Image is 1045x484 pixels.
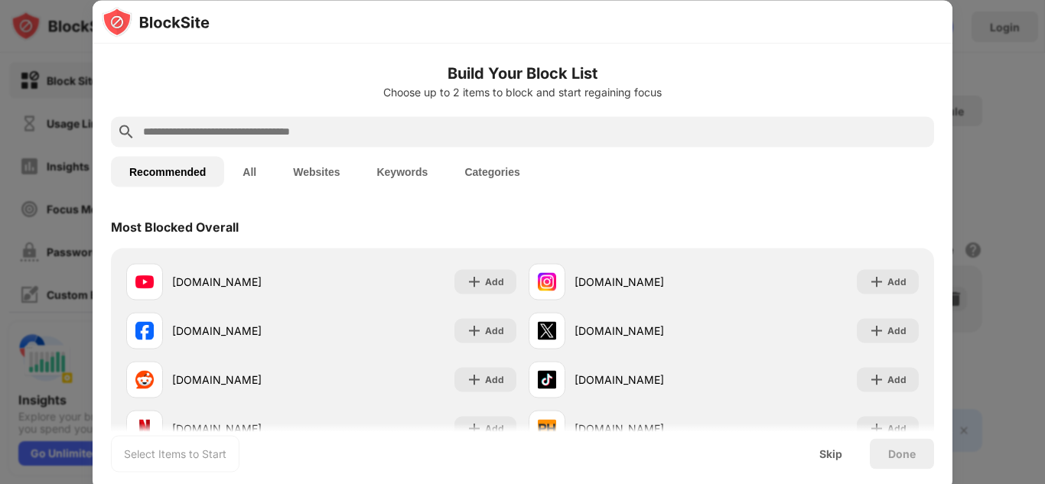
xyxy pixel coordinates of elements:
div: Add [485,274,504,289]
div: Add [485,372,504,387]
img: logo-blocksite.svg [102,6,210,37]
div: [DOMAIN_NAME] [575,274,724,290]
button: Recommended [111,156,224,187]
button: All [224,156,275,187]
button: Websites [275,156,358,187]
img: favicons [538,321,556,339]
div: Add [887,421,907,436]
div: Choose up to 2 items to block and start regaining focus [111,86,934,98]
img: search.svg [117,122,135,141]
div: [DOMAIN_NAME] [575,372,724,388]
div: [DOMAIN_NAME] [575,323,724,339]
div: [DOMAIN_NAME] [172,421,321,437]
div: [DOMAIN_NAME] [172,274,321,290]
img: favicons [538,370,556,388]
div: [DOMAIN_NAME] [172,323,321,339]
button: Categories [446,156,538,187]
img: favicons [538,272,556,291]
div: Most Blocked Overall [111,219,239,234]
div: Select Items to Start [124,446,226,461]
div: Add [887,372,907,387]
img: favicons [135,321,154,339]
div: [DOMAIN_NAME] [172,372,321,388]
h6: Build Your Block List [111,61,934,84]
img: favicons [135,370,154,388]
div: Add [887,274,907,289]
div: [DOMAIN_NAME] [575,421,724,437]
img: favicons [135,419,154,437]
div: Add [485,421,504,436]
img: favicons [538,419,556,437]
img: favicons [135,272,154,291]
div: Done [888,447,916,460]
div: Skip [819,447,842,460]
div: Add [485,323,504,338]
button: Keywords [358,156,446,187]
div: Add [887,323,907,338]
